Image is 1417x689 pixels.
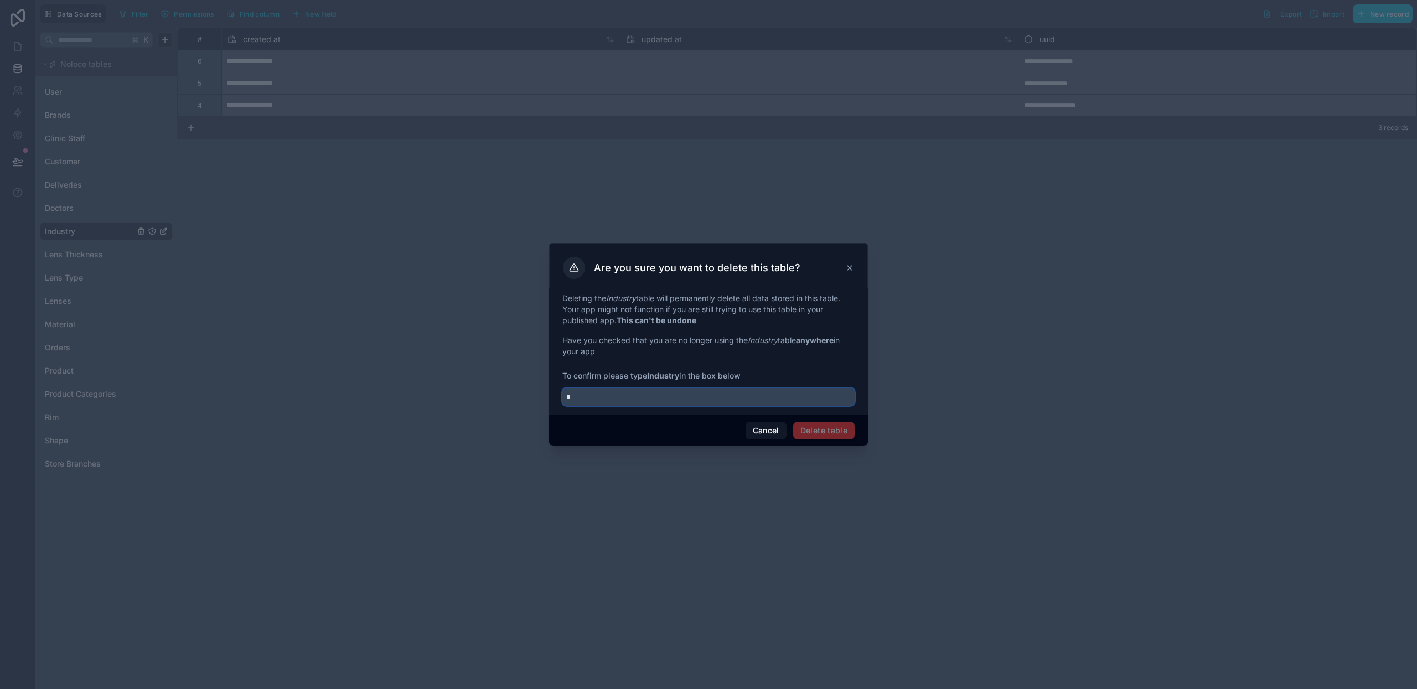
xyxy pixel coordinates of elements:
p: Have you checked that you are no longer using the table in your app [562,335,855,357]
em: Industry [606,293,636,303]
strong: anywhere [796,335,834,345]
strong: Industry [647,371,679,380]
strong: This can't be undone [617,315,696,325]
button: Cancel [746,422,787,439]
p: Deleting the table will permanently delete all data stored in this table. Your app might not func... [562,293,855,326]
span: To confirm please type in the box below [562,370,855,381]
h3: Are you sure you want to delete this table? [594,261,800,274]
em: Industry [748,335,778,345]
